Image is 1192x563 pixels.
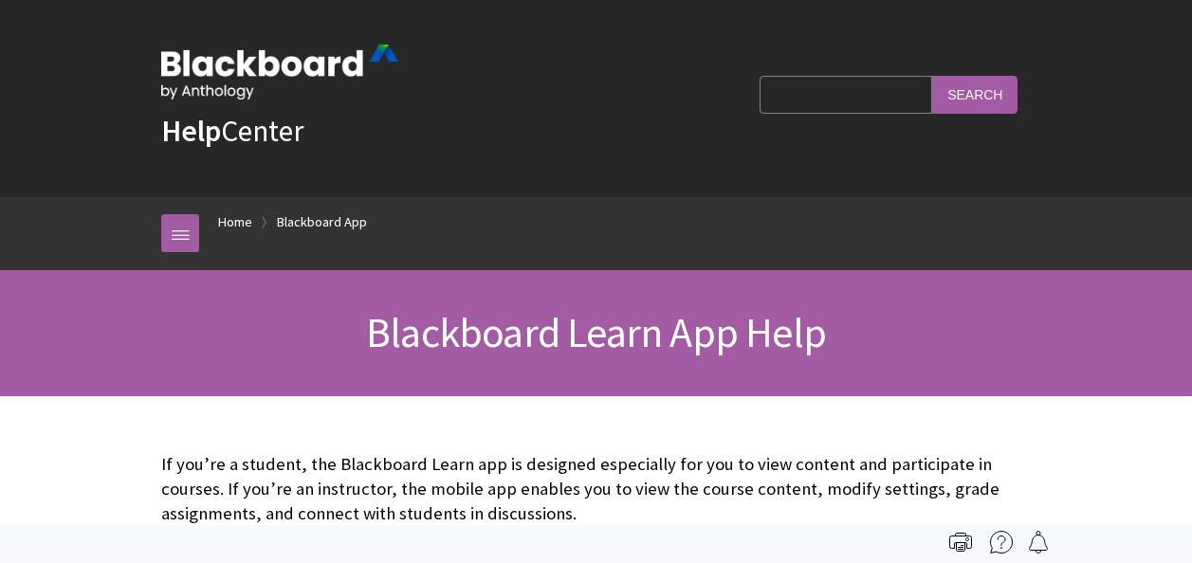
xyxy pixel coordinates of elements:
[932,76,1018,113] input: Search
[366,306,826,358] span: Blackboard Learn App Help
[161,45,398,100] img: Blackboard by Anthology
[277,210,367,234] a: Blackboard App
[949,531,972,554] img: Print
[161,452,1031,527] p: If you’re a student, the Blackboard Learn app is designed especially for you to view content and ...
[161,112,221,150] strong: Help
[161,112,303,150] a: HelpCenter
[990,531,1013,554] img: More help
[218,210,252,234] a: Home
[1027,531,1050,554] img: Follow this page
